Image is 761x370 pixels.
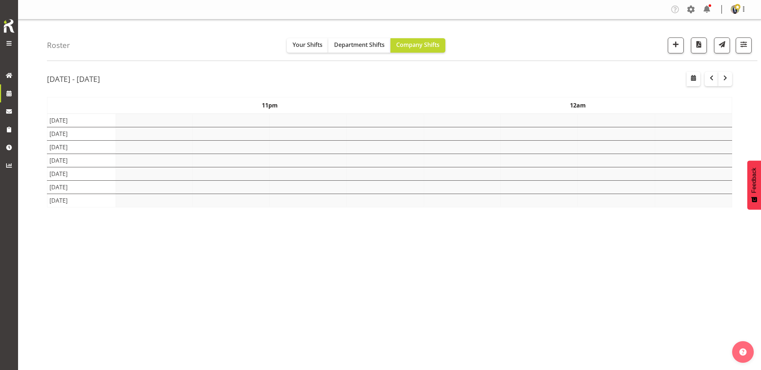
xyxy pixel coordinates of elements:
[751,168,757,193] span: Feedback
[328,38,390,53] button: Department Shifts
[2,18,16,34] img: Rosterit icon logo
[691,38,707,53] button: Download a PDF of the roster according to the set date range.
[47,180,116,194] td: [DATE]
[334,41,385,49] span: Department Shifts
[47,167,116,180] td: [DATE]
[47,114,116,127] td: [DATE]
[714,38,730,53] button: Send a list of all shifts for the selected filtered period to all rostered employees.
[396,41,440,49] span: Company Shifts
[424,97,732,114] th: 12am
[47,41,70,49] h4: Roster
[287,38,328,53] button: Your Shifts
[47,194,116,207] td: [DATE]
[668,38,684,53] button: Add a new shift
[687,72,700,86] button: Select a specific date within the roster.
[390,38,445,53] button: Company Shifts
[47,127,116,140] td: [DATE]
[731,5,739,14] img: kelepi-pauuadf51ac2b38380d4c50de8760bb396c3.png
[739,348,747,356] img: help-xxl-2.png
[47,154,116,167] td: [DATE]
[736,38,752,53] button: Filter Shifts
[747,160,761,210] button: Feedback - Show survey
[47,74,100,84] h2: [DATE] - [DATE]
[47,140,116,154] td: [DATE]
[293,41,323,49] span: Your Shifts
[116,97,424,114] th: 11pm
